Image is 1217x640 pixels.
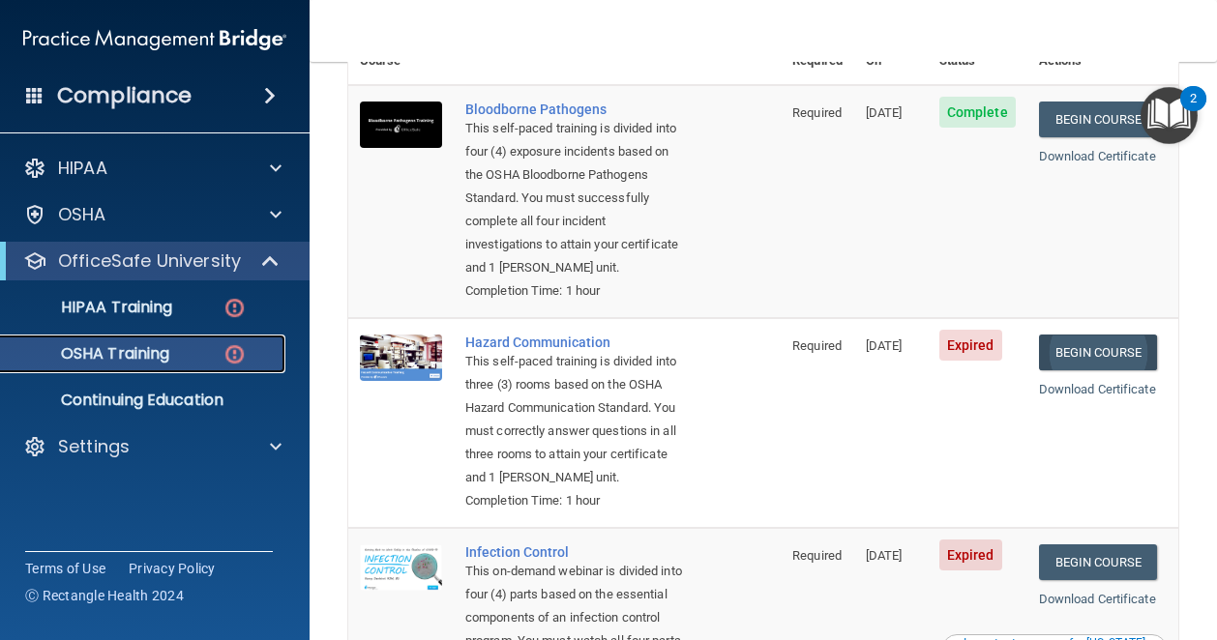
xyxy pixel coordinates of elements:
span: Required [792,105,842,120]
span: Expired [939,539,1002,570]
a: OfficeSafe University [23,249,281,273]
a: Privacy Policy [129,559,216,578]
a: Terms of Use [25,559,105,578]
span: [DATE] [866,105,903,120]
p: HIPAA [58,157,107,180]
div: 2 [1190,99,1197,124]
p: OSHA [58,203,106,226]
a: Download Certificate [1039,382,1156,396]
span: Required [792,338,842,353]
img: danger-circle.6113f641.png [223,296,247,320]
div: Completion Time: 1 hour [465,279,684,303]
span: Required [792,548,842,563]
p: OfficeSafe University [58,249,241,273]
a: Download Certificate [1039,592,1156,606]
span: [DATE] [866,548,903,563]
a: Begin Course [1039,335,1157,370]
a: Begin Course [1039,102,1157,137]
p: HIPAA Training [13,298,172,317]
p: Settings [58,435,130,458]
span: [DATE] [866,338,903,353]
a: Download Certificate [1039,149,1156,163]
a: Begin Course [1039,544,1157,580]
div: Completion Time: 1 hour [465,489,684,512]
span: Complete [939,97,1016,128]
button: Open Resource Center, 2 new notifications [1141,87,1198,144]
div: This self-paced training is divided into four (4) exposure incidents based on the OSHA Bloodborne... [465,117,684,279]
span: Ⓒ Rectangle Health 2024 [25,586,184,605]
img: PMB logo [23,20,286,59]
img: danger-circle.6113f641.png [223,342,247,366]
span: Expired [939,330,1002,361]
h4: Compliance [57,82,192,109]
a: Bloodborne Pathogens [465,102,684,117]
p: OSHA Training [13,344,169,364]
a: Infection Control [465,544,684,560]
a: Settings [23,435,282,458]
div: This self-paced training is divided into three (3) rooms based on the OSHA Hazard Communication S... [465,350,684,489]
p: Continuing Education [13,391,277,410]
a: HIPAA [23,157,282,180]
a: Hazard Communication [465,335,684,350]
a: OSHA [23,203,282,226]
